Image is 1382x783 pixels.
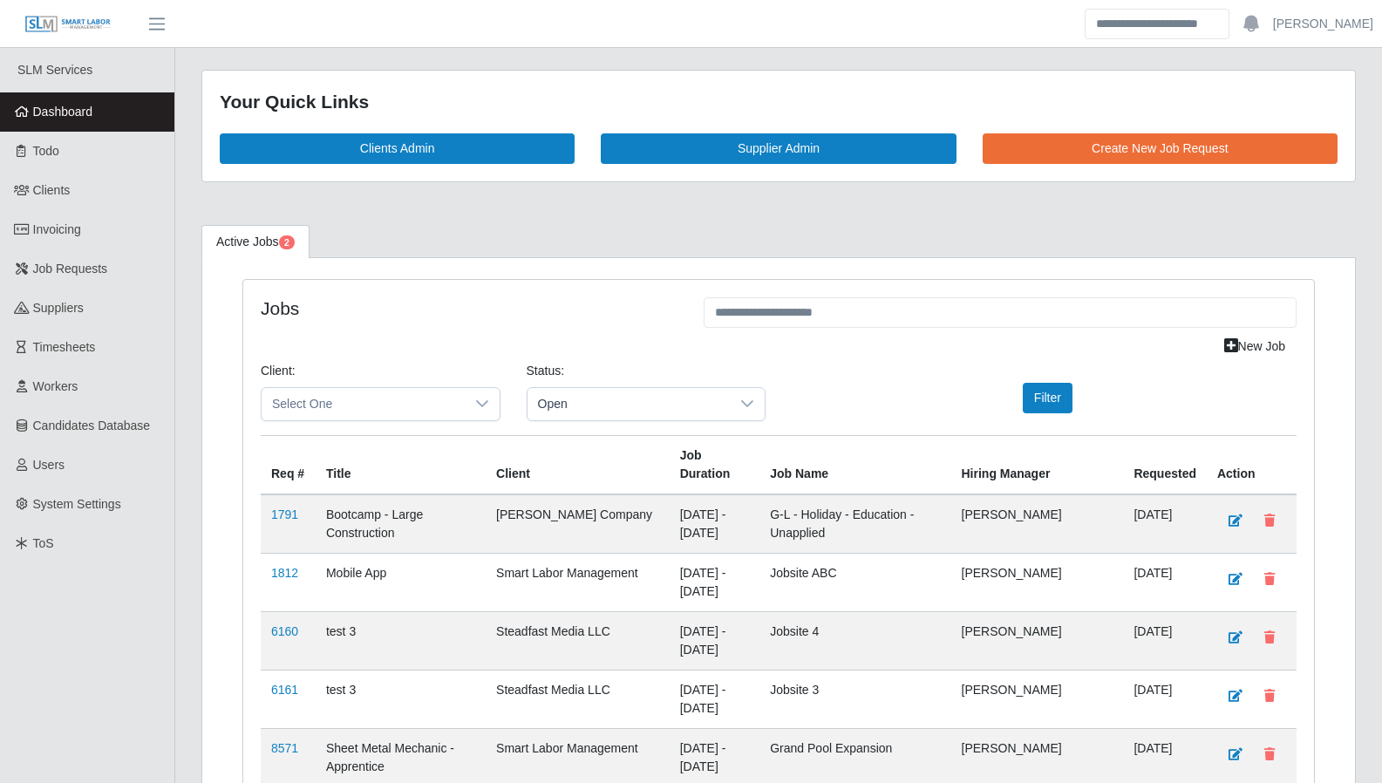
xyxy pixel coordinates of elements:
[951,611,1124,670] td: [PERSON_NAME]
[1123,670,1207,728] td: [DATE]
[33,379,78,393] span: Workers
[316,435,486,494] th: Title
[527,362,565,380] label: Status:
[271,683,298,697] a: 6161
[1085,9,1229,39] input: Search
[33,183,71,197] span: Clients
[759,553,950,611] td: Jobsite ABC
[1123,553,1207,611] td: [DATE]
[951,670,1124,728] td: [PERSON_NAME]
[271,741,298,755] a: 8571
[33,105,93,119] span: Dashboard
[670,494,760,554] td: [DATE] - [DATE]
[316,553,486,611] td: Mobile App
[486,611,670,670] td: Steadfast Media LLC
[279,235,295,249] span: Pending Jobs
[33,458,65,472] span: Users
[670,553,760,611] td: [DATE] - [DATE]
[220,133,575,164] a: Clients Admin
[1207,435,1297,494] th: Action
[33,497,121,511] span: System Settings
[759,435,950,494] th: Job Name
[486,553,670,611] td: Smart Labor Management
[486,494,670,554] td: [PERSON_NAME] Company
[759,494,950,554] td: G-L - Holiday - Education - Unapplied
[220,88,1338,116] div: Your Quick Links
[1213,331,1297,362] a: New Job
[271,624,298,638] a: 6160
[983,133,1338,164] a: Create New Job Request
[601,133,956,164] a: Supplier Admin
[33,536,54,550] span: ToS
[316,611,486,670] td: test 3
[316,494,486,554] td: Bootcamp - Large Construction
[271,507,298,521] a: 1791
[33,301,84,315] span: Suppliers
[17,63,92,77] span: SLM Services
[1123,435,1207,494] th: Requested
[951,435,1124,494] th: Hiring Manager
[486,670,670,728] td: Steadfast Media LLC
[486,435,670,494] th: Client
[670,611,760,670] td: [DATE] - [DATE]
[201,225,310,259] a: Active Jobs
[951,494,1124,554] td: [PERSON_NAME]
[1123,611,1207,670] td: [DATE]
[33,340,96,354] span: Timesheets
[261,435,316,494] th: Req #
[528,388,731,420] span: Open
[33,419,151,432] span: Candidates Database
[1123,494,1207,554] td: [DATE]
[1023,383,1072,413] button: Filter
[759,611,950,670] td: Jobsite 4
[759,670,950,728] td: Jobsite 3
[261,297,677,319] h4: Jobs
[33,144,59,158] span: Todo
[262,388,465,420] span: Select One
[670,670,760,728] td: [DATE] - [DATE]
[670,435,760,494] th: Job Duration
[261,362,296,380] label: Client:
[316,670,486,728] td: test 3
[24,15,112,34] img: SLM Logo
[1273,15,1373,33] a: [PERSON_NAME]
[33,222,81,236] span: Invoicing
[33,262,108,276] span: Job Requests
[951,553,1124,611] td: [PERSON_NAME]
[271,566,298,580] a: 1812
